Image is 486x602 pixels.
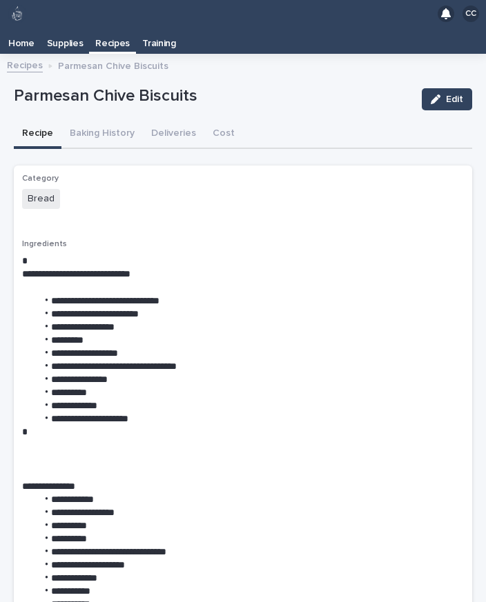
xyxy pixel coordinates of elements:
a: Recipes [7,57,43,72]
span: Bread [22,189,60,209]
button: Edit [422,88,472,110]
div: CC [463,6,479,22]
p: Home [8,28,35,50]
p: Parmesan Chive Biscuits [58,57,168,72]
button: Cost [204,120,243,149]
p: Recipes [95,28,130,50]
a: Home [2,28,41,54]
a: Recipes [89,28,136,52]
button: Deliveries [143,120,204,149]
a: Supplies [41,28,90,54]
span: Ingredients [22,240,67,248]
span: Edit [446,94,463,104]
p: Parmesan Chive Biscuits [14,86,411,106]
button: Baking History [61,120,143,149]
p: Training [142,28,176,50]
p: Supplies [47,28,84,50]
img: 80hjoBaRqlyywVK24fQd [8,5,26,23]
span: Category [22,174,59,183]
button: Recipe [14,120,61,149]
a: Training [136,28,182,54]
